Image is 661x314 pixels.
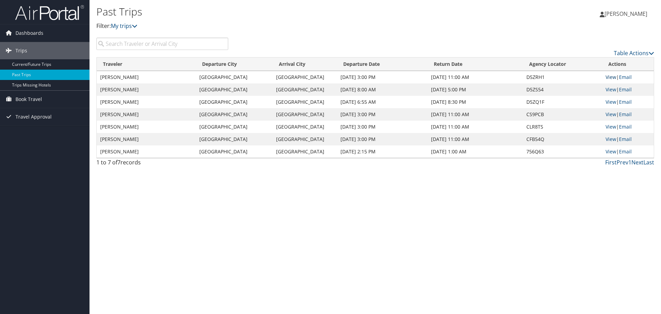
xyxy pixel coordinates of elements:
[606,136,616,142] a: View
[196,121,273,133] td: [GEOGRAPHIC_DATA]
[337,145,427,158] td: [DATE] 2:15 PM
[273,71,337,83] td: [GEOGRAPHIC_DATA]
[605,10,647,18] span: [PERSON_NAME]
[273,133,337,145] td: [GEOGRAPHIC_DATA]
[196,83,273,96] td: [GEOGRAPHIC_DATA]
[628,159,631,166] a: 1
[600,3,654,24] a: [PERSON_NAME]
[602,133,654,145] td: |
[619,136,632,142] a: Email
[428,83,523,96] td: [DATE] 5:00 PM
[523,58,602,71] th: Agency Locator: activate to sort column ascending
[523,108,602,121] td: CS9PCB
[606,123,616,130] a: View
[614,49,654,57] a: Table Actions
[337,121,427,133] td: [DATE] 3:00 PM
[523,133,602,145] td: CFB54Q
[606,86,616,93] a: View
[428,96,523,108] td: [DATE] 8:30 PM
[602,58,654,71] th: Actions
[337,108,427,121] td: [DATE] 3:00 PM
[97,83,196,96] td: [PERSON_NAME]
[337,133,427,145] td: [DATE] 3:00 PM
[602,121,654,133] td: |
[606,99,616,105] a: View
[428,121,523,133] td: [DATE] 11:00 AM
[273,121,337,133] td: [GEOGRAPHIC_DATA]
[97,145,196,158] td: [PERSON_NAME]
[523,121,602,133] td: CLR8TS
[111,22,137,30] a: My trips
[15,108,52,125] span: Travel Approval
[428,71,523,83] td: [DATE] 11:00 AM
[196,58,273,71] th: Departure City: activate to sort column ascending
[15,24,43,42] span: Dashboards
[619,74,632,80] a: Email
[605,159,617,166] a: First
[602,108,654,121] td: |
[643,159,654,166] a: Last
[196,71,273,83] td: [GEOGRAPHIC_DATA]
[631,159,643,166] a: Next
[196,133,273,145] td: [GEOGRAPHIC_DATA]
[606,148,616,155] a: View
[428,133,523,145] td: [DATE] 11:00 AM
[196,108,273,121] td: [GEOGRAPHIC_DATA]
[97,108,196,121] td: [PERSON_NAME]
[196,145,273,158] td: [GEOGRAPHIC_DATA]
[97,121,196,133] td: [PERSON_NAME]
[96,38,228,50] input: Search Traveler or Arrival City
[523,96,602,108] td: D5ZQ1F
[602,83,654,96] td: |
[523,71,602,83] td: D5ZRH1
[619,86,632,93] a: Email
[273,83,337,96] td: [GEOGRAPHIC_DATA]
[428,145,523,158] td: [DATE] 1:00 AM
[619,111,632,118] a: Email
[273,58,337,71] th: Arrival City: activate to sort column ascending
[337,58,427,71] th: Departure Date: activate to sort column ascending
[523,145,602,158] td: 756Q63
[273,108,337,121] td: [GEOGRAPHIC_DATA]
[619,148,632,155] a: Email
[196,96,273,108] td: [GEOGRAPHIC_DATA]
[602,145,654,158] td: |
[337,83,427,96] td: [DATE] 8:00 AM
[337,71,427,83] td: [DATE] 3:00 PM
[273,96,337,108] td: [GEOGRAPHIC_DATA]
[523,83,602,96] td: D5ZS54
[602,96,654,108] td: |
[96,22,468,31] p: Filter:
[97,58,196,71] th: Traveler: activate to sort column ascending
[619,123,632,130] a: Email
[15,91,42,108] span: Book Travel
[273,145,337,158] td: [GEOGRAPHIC_DATA]
[606,74,616,80] a: View
[602,71,654,83] td: |
[96,4,468,19] h1: Past Trips
[428,108,523,121] td: [DATE] 11:00 AM
[606,111,616,118] a: View
[96,158,228,170] div: 1 to 7 of records
[337,96,427,108] td: [DATE] 6:55 AM
[15,4,84,21] img: airportal-logo.png
[619,99,632,105] a: Email
[15,42,27,59] span: Trips
[97,133,196,145] td: [PERSON_NAME]
[97,96,196,108] td: [PERSON_NAME]
[97,71,196,83] td: [PERSON_NAME]
[617,159,628,166] a: Prev
[428,58,523,71] th: Return Date: activate to sort column ascending
[117,159,120,166] span: 7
